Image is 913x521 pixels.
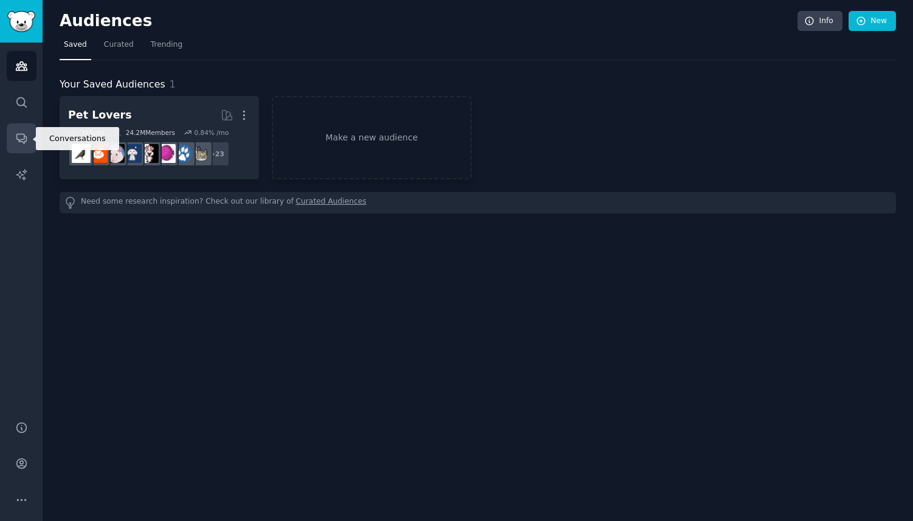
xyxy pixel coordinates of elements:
img: Aquariums [157,144,176,163]
span: Your Saved Audiences [60,77,165,92]
a: Curated [100,35,138,60]
div: Need some research inspiration? Check out our library of [60,192,896,213]
img: parrots [140,144,159,163]
img: dogs [174,144,193,163]
div: + 23 [204,141,230,167]
div: 31 Sub s [68,128,105,137]
img: RATS [106,144,125,163]
img: GummySearch logo [7,11,35,32]
div: 24.2M Members [113,128,175,137]
a: Pet Lovers31Subs24.2MMembers0.84% /mo+23catsdogsAquariumsparrotsdogswithjobsRATSBeardedDragonsbir... [60,96,259,179]
img: BeardedDragons [89,144,108,163]
a: Trending [146,35,187,60]
h2: Audiences [60,12,798,31]
img: cats [191,144,210,163]
a: Make a new audience [272,96,471,179]
span: Curated [104,40,134,50]
a: New [849,11,896,32]
a: Curated Audiences [296,196,367,209]
span: Saved [64,40,87,50]
a: Saved [60,35,91,60]
div: 0.84 % /mo [194,128,229,137]
div: Pet Lovers [68,108,132,123]
a: Info [798,11,842,32]
span: 1 [170,78,176,90]
span: Trending [151,40,182,50]
img: dogswithjobs [123,144,142,163]
img: birding [72,144,91,163]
